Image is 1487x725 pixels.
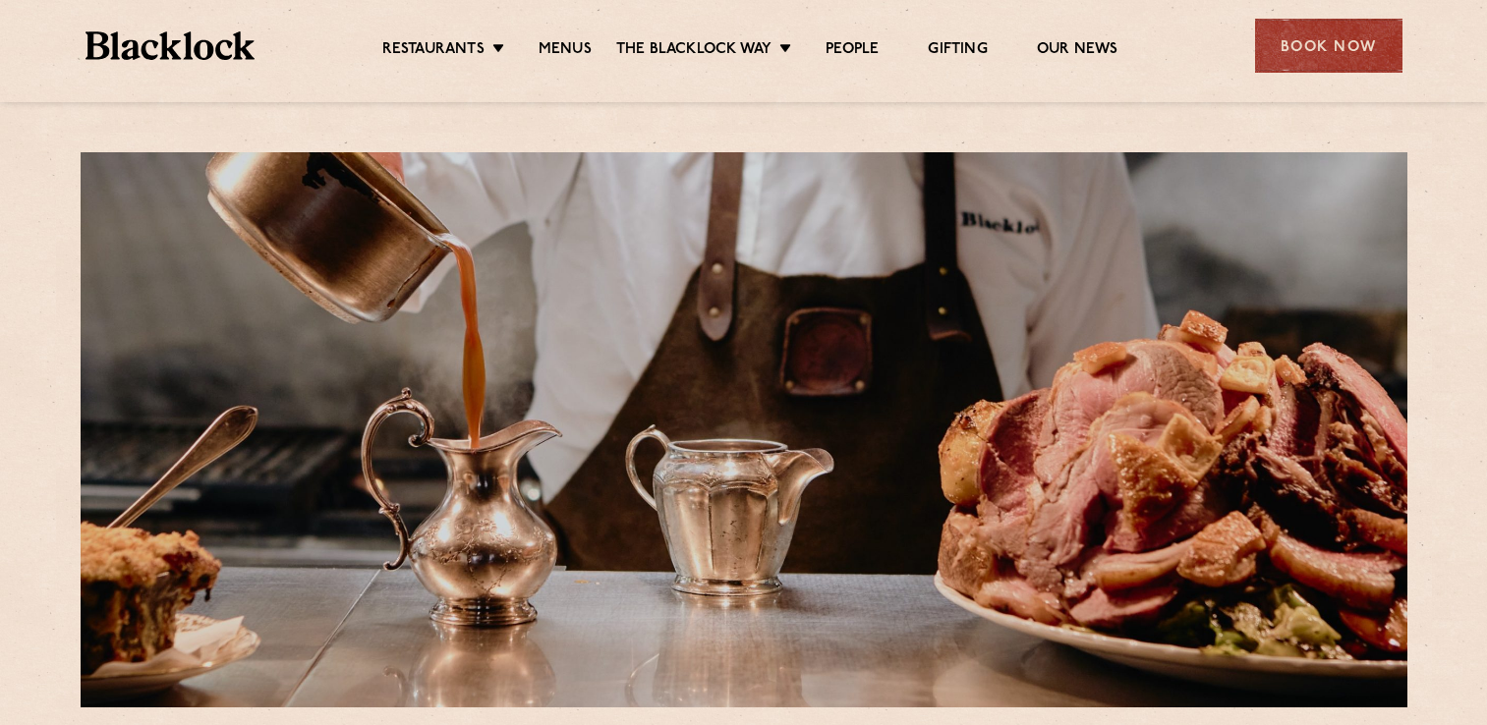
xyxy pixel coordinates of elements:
[928,40,987,62] a: Gifting
[539,40,592,62] a: Menus
[86,31,256,60] img: BL_Textured_Logo-footer-cropped.svg
[1255,19,1402,73] div: Book Now
[616,40,772,62] a: The Blacklock Way
[382,40,485,62] a: Restaurants
[826,40,879,62] a: People
[1037,40,1118,62] a: Our News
